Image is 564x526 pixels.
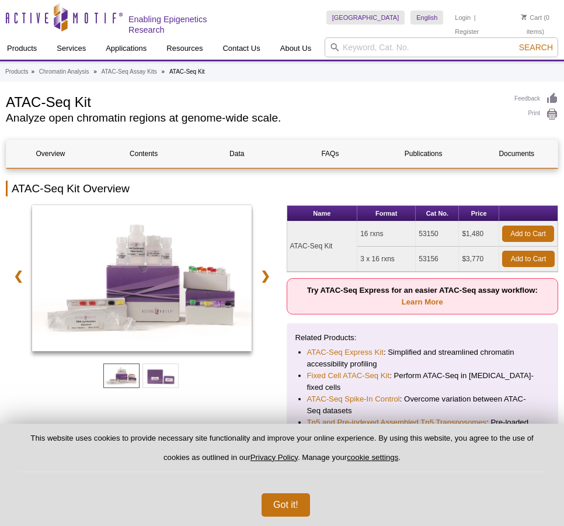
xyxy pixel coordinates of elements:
li: : Simplified and streamlined chromatin accessibility profiling [307,347,538,370]
h2: ATAC-Seq Kit Overview [6,181,558,196]
a: Learn More [402,297,443,306]
img: ATAC-Seq Kit [32,205,252,351]
a: Print [514,108,558,121]
li: » [162,68,165,75]
button: Got it! [262,493,310,517]
button: Search [516,42,556,53]
strong: Try ATAC-Seq Express for an easier ATAC-Seq assay workflow: [307,286,538,306]
a: Products [5,67,28,77]
button: cookie settings [347,453,398,462]
th: Name [287,206,358,222]
li: » [31,68,34,75]
a: Resources [159,37,210,60]
a: Contents [100,140,188,168]
a: Register [455,27,479,36]
a: Cart [521,13,542,22]
li: (0 items) [513,11,558,39]
span: Search [519,43,553,52]
a: Applications [99,37,154,60]
a: Services [50,37,93,60]
th: Format [357,206,416,222]
a: ATAC-Seq Assay Kits [102,67,157,77]
a: Contact Us [215,37,267,60]
li: » [93,68,97,75]
a: Overview [6,140,95,168]
a: Fixed Cell ATAC-Seq Kit [307,370,390,382]
a: FAQs [286,140,374,168]
a: Add to Cart [502,251,555,267]
td: 16 rxns [357,222,416,247]
p: This website uses cookies to provide necessary site functionality and improve your online experie... [19,433,545,472]
a: Feedback [514,92,558,105]
a: [GEOGRAPHIC_DATA] [326,11,405,25]
h2: Analyze open chromatin regions at genome-wide scale. [6,113,503,123]
a: Privacy Policy [250,453,298,462]
li: : Pre-loaded ready-to-use transposomes for up to 96 ATAC-Seq reactions and recombinant Tn5 transp... [307,417,538,452]
td: $1,480 [459,222,499,247]
td: 53156 [416,247,459,272]
p: Related Products: [295,332,550,344]
a: Publications [380,140,468,168]
a: Documents [472,140,560,168]
img: Your Cart [521,14,527,20]
a: Add to Cart [502,226,554,242]
li: ATAC-Seq Kit [169,68,205,75]
a: ATAC-Seq Express Kit [307,347,384,358]
td: 3 x 16 rxns [357,247,416,272]
a: Data [193,140,281,168]
a: Chromatin Analysis [39,67,89,77]
a: About Us [273,37,318,60]
a: ❯ [253,262,278,289]
li: : Overcome variation between ATAC-Seq datasets [307,393,538,417]
a: ❮ [6,262,31,289]
h2: Enabling Epigenetics Research [128,14,242,35]
h1: ATAC-Seq Kit [6,92,503,110]
a: ATAC-Seq Spike-In Control [307,393,400,405]
a: Tn5 and Pre-indexed Assembled Tn5 Transposomes [307,417,487,428]
li: : Perform ATAC-Seq in [MEDICAL_DATA]-fixed cells [307,370,538,393]
td: 53150 [416,222,459,247]
a: Login [455,13,471,22]
input: Keyword, Cat. No. [325,37,558,57]
a: ATAC-Seq Kit [32,205,252,355]
td: $3,770 [459,247,499,272]
th: Cat No. [416,206,459,222]
a: English [410,11,443,25]
li: | [474,11,476,25]
th: Price [459,206,499,222]
td: ATAC-Seq Kit [287,222,358,272]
